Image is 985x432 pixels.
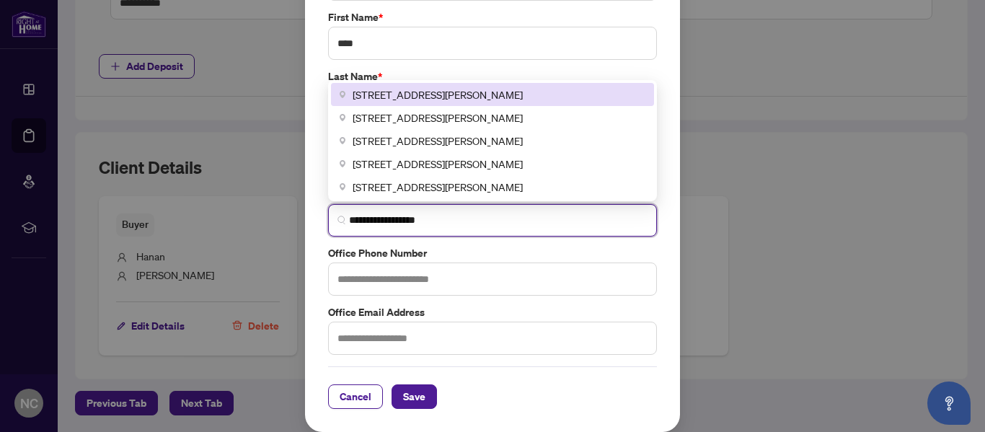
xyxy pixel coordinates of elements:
[392,384,437,409] button: Save
[328,304,657,320] label: Office Email Address
[353,110,523,125] span: [STREET_ADDRESS][PERSON_NAME]
[353,87,523,102] span: [STREET_ADDRESS][PERSON_NAME]
[328,245,657,261] label: Office Phone Number
[340,385,371,408] span: Cancel
[328,9,657,25] label: First Name
[328,384,383,409] button: Cancel
[353,179,523,195] span: [STREET_ADDRESS][PERSON_NAME]
[927,382,971,425] button: Open asap
[353,133,523,149] span: [STREET_ADDRESS][PERSON_NAME]
[337,216,346,224] img: search_icon
[353,156,523,172] span: [STREET_ADDRESS][PERSON_NAME]
[403,385,425,408] span: Save
[328,69,657,84] label: Last Name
